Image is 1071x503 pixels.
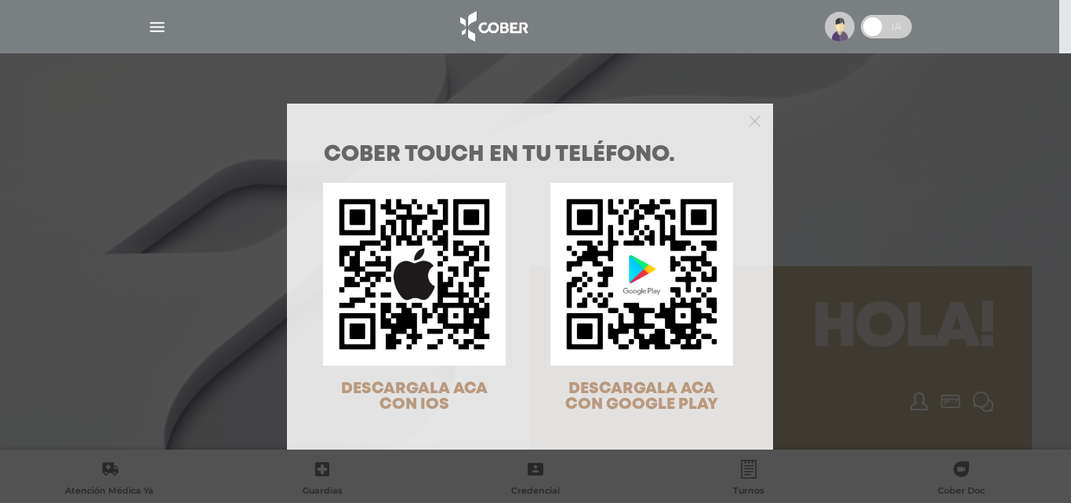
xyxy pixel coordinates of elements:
img: qr-code [550,183,733,366]
img: qr-code [323,183,506,366]
h1: COBER TOUCH en tu teléfono. [324,144,736,166]
button: Close [749,113,761,127]
span: DESCARGALA ACA CON IOS [341,381,488,412]
span: DESCARGALA ACA CON GOOGLE PLAY [565,381,718,412]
